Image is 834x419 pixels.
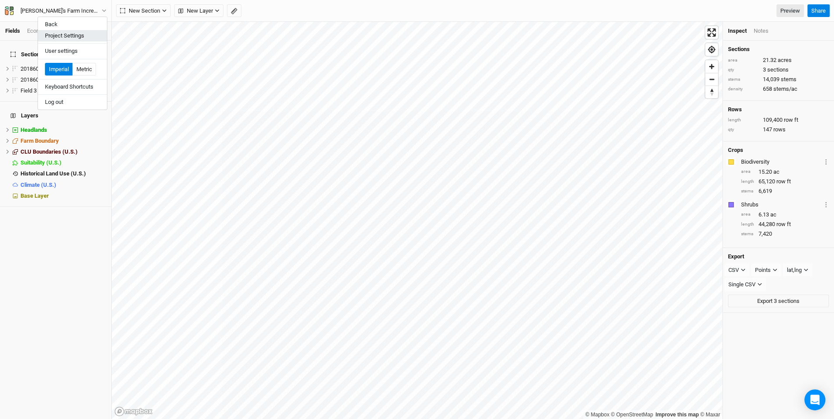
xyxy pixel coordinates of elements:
[705,43,718,56] button: Find my location
[38,45,107,57] button: User settings
[5,107,106,124] h4: Layers
[728,66,829,74] div: 3
[45,63,73,76] button: Imperial
[773,126,786,134] span: rows
[728,46,829,53] h4: Sections
[783,264,812,277] button: lat,lng
[781,76,796,83] span: stems
[770,211,776,219] span: ac
[27,27,55,35] div: Economics
[776,4,804,17] a: Preview
[728,266,739,275] div: CSV
[21,159,106,166] div: Suitability (U.S.)
[38,96,107,108] button: Log out
[741,188,754,195] div: stems
[4,6,107,16] button: [PERSON_NAME]'s Farm Incremental
[10,51,43,58] span: Sections
[21,148,106,155] div: CLU Boundaries (U.S.)
[784,116,798,124] span: row ft
[728,116,829,124] div: 109,400
[741,221,754,228] div: length
[823,157,829,167] button: Crop Usage
[72,63,96,76] button: Metric
[741,211,829,219] div: 6.13
[728,56,829,64] div: 21.32
[38,30,107,41] button: Project Settings
[114,406,153,416] a: Mapbox logo
[21,76,58,83] span: 20186052 Field
[741,168,754,175] div: area
[21,192,49,199] span: Base Layer
[741,220,829,228] div: 44,280
[227,4,241,17] button: Shortcut: M
[705,73,718,86] button: Zoom out
[21,7,102,15] div: [PERSON_NAME]'s Farm Incremental
[741,158,821,166] div: Biodiversity
[728,295,829,308] button: Export 3 sections
[728,76,829,83] div: 14,039
[741,201,821,209] div: Shrubs
[728,86,758,93] div: density
[728,253,829,260] h4: Export
[728,280,755,289] div: Single CSV
[778,56,792,64] span: acres
[741,211,754,218] div: area
[174,4,223,17] button: New Layer
[21,7,102,15] div: Nancy's Farm Incremental
[776,220,791,228] span: row ft
[705,86,718,98] button: Reset bearing to north
[21,127,47,133] span: Headlands
[21,182,106,189] div: Climate (U.S.)
[724,278,766,291] button: Single CSV
[773,85,797,93] span: stems/ac
[21,170,106,177] div: Historical Land Use (U.S.)
[700,412,720,418] a: Maxar
[804,389,825,410] div: Open Intercom Messenger
[38,81,107,93] button: Keyboard Shortcuts
[728,117,758,124] div: length
[741,187,829,195] div: 6,619
[755,266,771,275] div: Points
[741,179,754,185] div: length
[116,4,171,17] button: New Section
[21,170,86,177] span: Historical Land Use (U.S.)
[21,127,106,134] div: Headlands
[705,60,718,73] button: Zoom in
[741,168,829,176] div: 15.20
[728,67,758,73] div: qty
[656,412,699,418] a: Improve this map
[5,27,20,34] a: Fields
[21,87,106,94] div: Field 3
[741,178,829,185] div: 65,120
[728,126,829,134] div: 147
[823,199,829,209] button: Crop Usage
[767,66,789,74] span: sections
[741,230,829,238] div: 7,420
[21,137,106,144] div: Farm Boundary
[728,127,758,133] div: qty
[21,76,106,83] div: 20186052 Field
[21,192,106,199] div: Base Layer
[178,7,213,15] span: New Layer
[585,412,609,418] a: Mapbox
[21,137,59,144] span: Farm Boundary
[705,26,718,39] button: Enter fullscreen
[21,65,58,72] span: 20186048 Field
[724,264,749,277] button: CSV
[21,65,106,72] div: 20186048 Field
[38,19,107,30] button: Back
[741,231,754,237] div: stems
[728,85,829,93] div: 658
[21,87,37,94] span: Field 3
[773,168,779,176] span: ac
[21,148,78,155] span: CLU Boundaries (U.S.)
[120,7,160,15] span: New Section
[611,412,653,418] a: OpenStreetMap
